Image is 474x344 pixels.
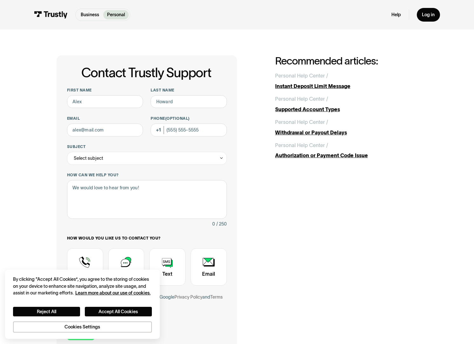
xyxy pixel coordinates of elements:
[151,124,227,137] input: (555) 555-5555
[275,152,417,159] div: Authorization or Payment Code Issue
[67,88,143,93] label: First name
[67,236,227,241] label: How would you like us to contact you?
[275,82,417,90] div: Instant Deposit Limit Message
[275,72,328,79] div: Personal Help Center /
[13,276,152,332] div: Privacy
[34,11,67,18] img: Trustly Logo
[67,152,227,165] div: Select subject
[67,172,227,178] label: How can we help you?
[275,118,417,136] a: Personal Help Center /Withdrawal or Payout Delays
[174,294,202,300] a: Privacy Policy
[165,116,190,120] span: (Optional)
[422,12,435,17] div: Log in
[66,66,227,80] h1: Contact Trustly Support
[13,276,152,296] div: By clicking “Accept All Cookies”, you agree to the storing of cookies on your device to enhance s...
[74,154,103,162] div: Select subject
[67,95,143,108] input: Alex
[417,8,440,22] a: Log in
[275,95,328,103] div: Personal Help Center /
[392,12,401,17] a: Help
[212,220,215,228] div: 0
[77,10,103,19] a: Business
[275,55,417,67] h2: Recommended articles:
[151,95,227,108] input: Howard
[275,141,417,159] a: Personal Help Center /Authorization or Payment Code Issue
[81,11,99,18] p: Business
[67,124,143,137] input: alex@mail.com
[13,321,152,332] button: Cookies Settings
[103,10,129,19] a: Personal
[275,105,417,113] div: Supported Account Types
[67,116,143,121] label: Email
[107,11,125,18] p: Personal
[275,129,417,136] div: Withdrawal or Payout Delays
[75,290,151,295] a: More information about your privacy, opens in a new tab
[13,307,80,316] button: Reject All
[85,307,152,316] button: Accept All Cookies
[275,118,328,126] div: Personal Help Center /
[275,95,417,113] a: Personal Help Center /Supported Account Types
[5,270,160,339] div: Cookie banner
[67,144,227,149] label: Subject
[151,116,227,121] label: Phone
[275,141,328,149] div: Personal Help Center /
[67,88,227,341] form: Contact Trustly Support
[216,220,227,228] div: / 250
[275,72,417,90] a: Personal Help Center /Instant Deposit Limit Message
[151,88,227,93] label: Last name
